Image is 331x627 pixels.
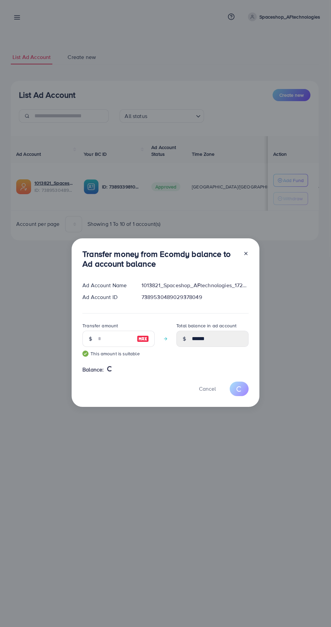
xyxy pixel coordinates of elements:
[82,351,88,357] img: guide
[136,293,254,301] div: 7389530489029378049
[82,366,104,374] span: Balance:
[137,335,149,343] img: image
[77,293,136,301] div: Ad Account ID
[82,350,155,357] small: This amount is suitable
[136,281,254,289] div: 1013821_Spaceshop_AFtechnologies_1720509149843
[82,249,238,269] h3: Transfer money from Ecomdy balance to Ad account balance
[199,385,216,392] span: Cancel
[82,322,118,329] label: Transfer amount
[77,281,136,289] div: Ad Account Name
[176,322,236,329] label: Total balance in ad account
[302,597,326,622] iframe: Chat
[190,382,224,396] button: Cancel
